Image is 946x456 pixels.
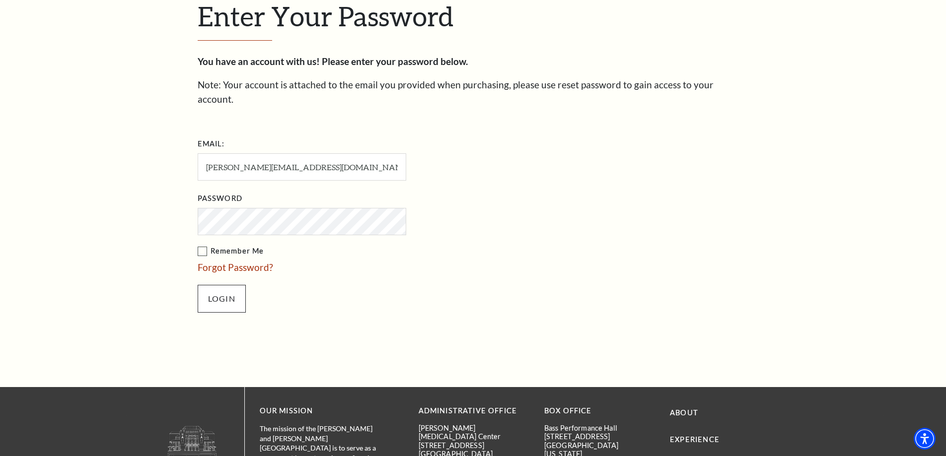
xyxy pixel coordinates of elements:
[544,432,655,441] p: [STREET_ADDRESS]
[419,405,529,417] p: Administrative Office
[198,56,320,67] strong: You have an account with us!
[198,285,246,313] input: Submit button
[260,405,384,417] p: OUR MISSION
[198,78,749,106] p: Note: Your account is attached to the email you provided when purchasing, please use reset passwo...
[670,408,698,417] a: About
[322,56,468,67] strong: Please enter your password below.
[670,435,720,444] a: Experience
[419,424,529,441] p: [PERSON_NAME][MEDICAL_DATA] Center
[544,424,655,432] p: Bass Performance Hall
[198,138,225,150] label: Email:
[544,405,655,417] p: BOX OFFICE
[198,245,506,258] label: Remember Me
[914,428,936,450] div: Accessibility Menu
[198,193,242,205] label: Password
[198,153,406,181] input: Required
[198,261,273,273] a: Forgot Password?
[419,441,529,450] p: [STREET_ADDRESS]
